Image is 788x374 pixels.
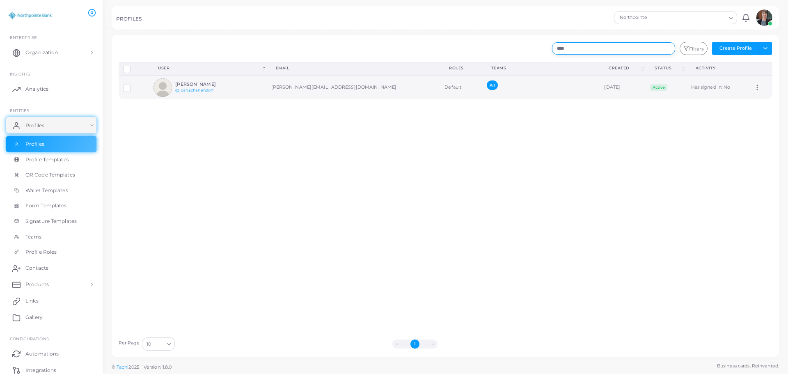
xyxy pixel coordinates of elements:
[6,198,96,213] a: Form Templates
[117,364,129,370] a: Tapni
[267,76,440,99] td: [PERSON_NAME][EMAIL_ADDRESS][DOMAIN_NAME]
[6,213,96,229] a: Signature Templates
[25,85,48,93] span: Analytics
[112,364,172,371] span: ©
[756,9,772,26] img: avatar
[158,65,261,71] div: User
[6,345,96,362] a: Automations
[25,171,75,179] span: QR Code Templates
[6,117,96,133] a: Profiles
[655,65,680,71] div: Status
[6,276,96,293] a: Products
[410,340,419,349] button: Go to page 1
[25,218,77,225] span: Signature Templates
[609,65,640,71] div: Created
[749,62,772,76] th: Action
[6,152,96,167] a: Profile Templates
[7,8,53,23] img: logo
[25,314,43,321] span: Gallery
[440,76,482,99] td: Default
[142,337,175,351] div: Search for option
[25,367,56,374] span: Integrations
[175,88,213,92] a: @josh.schanendorf
[691,84,731,90] span: Has signed in: No
[128,364,139,371] span: 2025
[152,340,164,349] input: Search for option
[25,264,48,272] span: Contacts
[712,42,759,55] button: Create Profile
[6,44,96,61] a: Organization
[754,9,774,26] a: avatar
[25,156,69,163] span: Profile Templates
[10,71,30,76] span: INSIGHTS
[25,202,67,209] span: Form Templates
[10,336,49,341] span: Configurations
[6,229,96,245] a: Teams
[276,65,431,71] div: Email
[6,167,96,183] a: QR Code Templates
[6,136,96,152] a: Profiles
[680,42,708,55] button: Filters
[696,65,740,71] div: activity
[6,81,96,97] a: Analytics
[717,363,779,369] span: Business cards. Reinvented.
[25,49,58,56] span: Organization
[119,62,149,76] th: Row-selection
[119,340,140,346] label: Per Page
[25,248,57,256] span: Profile Roles
[679,13,726,22] input: Search for option
[25,350,59,358] span: Automations
[6,244,96,260] a: Profile Roles
[25,140,44,148] span: Profiles
[177,340,653,349] ul: Pagination
[25,187,68,194] span: Wallet Templates
[147,340,151,349] span: 10
[25,233,42,241] span: Teams
[6,293,96,309] a: Links
[600,76,646,99] td: [DATE]
[6,309,96,326] a: Gallery
[25,122,44,129] span: Profiles
[175,82,236,87] h6: [PERSON_NAME]
[6,183,96,198] a: Wallet Templates
[153,78,172,97] img: avatar
[25,281,49,288] span: Products
[10,108,29,113] span: ENTITIES
[618,14,678,22] span: Northpointe
[144,364,172,370] span: Version: 1.8.0
[116,16,142,22] h5: PROFILES
[10,35,37,40] span: Enterprise
[487,80,498,90] span: All
[650,84,667,91] span: Active
[6,260,96,276] a: Contacts
[449,65,473,71] div: Roles
[614,11,737,24] div: Search for option
[25,297,39,305] span: Links
[491,65,591,71] div: Teams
